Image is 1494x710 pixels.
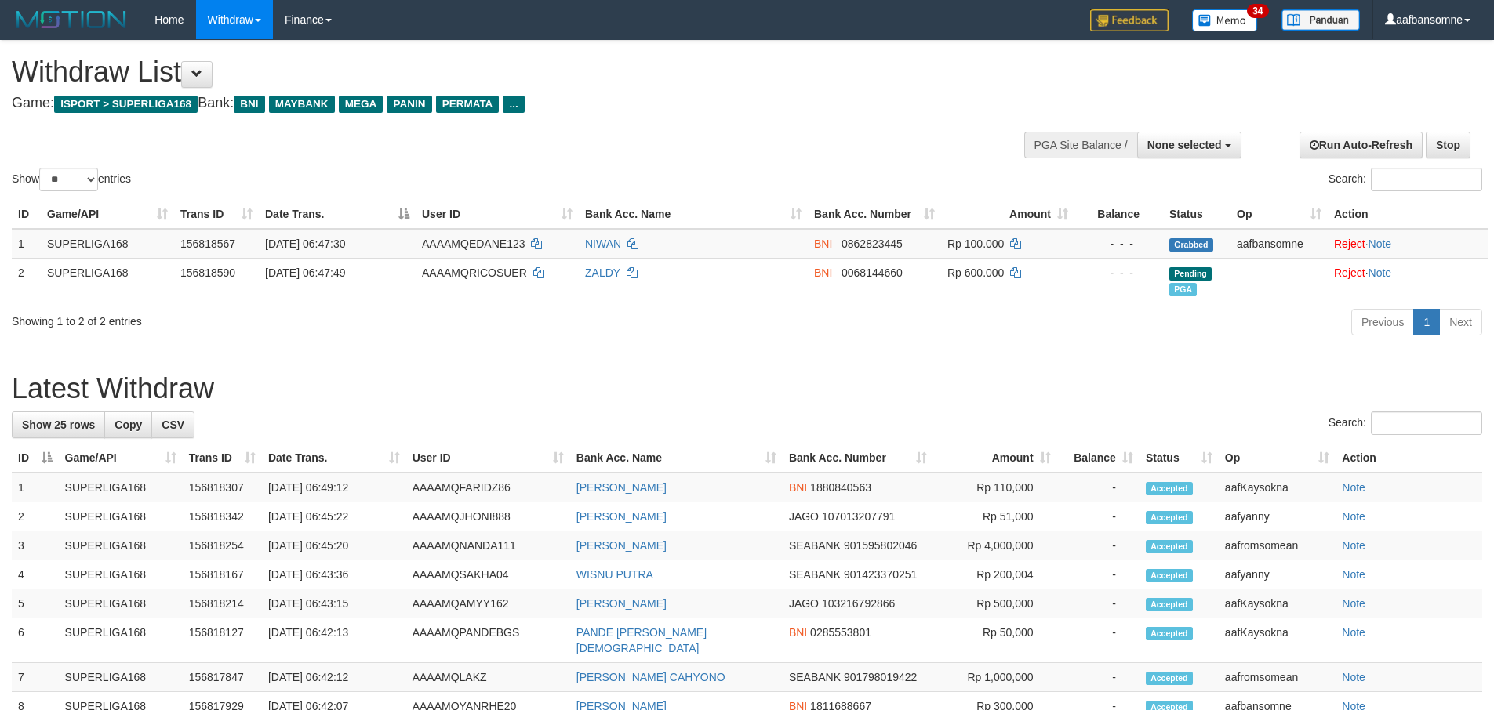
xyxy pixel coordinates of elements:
td: aafromsomean [1219,663,1336,692]
a: [PERSON_NAME] CAHYONO [576,671,725,683]
td: SUPERLIGA168 [59,502,183,531]
img: MOTION_logo.png [12,8,131,31]
span: SEABANK [789,568,841,581]
td: [DATE] 06:45:20 [262,531,406,560]
th: Game/API: activate to sort column ascending [59,444,183,473]
td: 4 [12,560,59,589]
a: NIWAN [585,237,621,250]
span: ... [503,96,524,113]
td: SUPERLIGA168 [41,258,174,302]
a: Show 25 rows [12,411,105,438]
a: Note [1342,671,1365,683]
span: SEABANK [789,671,841,683]
th: Bank Acc. Name: activate to sort column ascending [570,444,783,473]
a: Run Auto-Refresh [1300,132,1423,158]
span: PERMATA [436,96,500,113]
span: SEABANK [789,539,841,552]
th: Bank Acc. Name: activate to sort column ascending [579,200,808,229]
th: User ID: activate to sort column ascending [416,200,579,229]
span: Copy 107013207791 to clipboard [822,510,895,523]
a: Note [1342,568,1365,581]
td: aafyanny [1219,502,1336,531]
span: Accepted [1146,511,1193,524]
td: aafromsomean [1219,531,1336,560]
td: aafyanny [1219,560,1336,589]
a: [PERSON_NAME] [576,481,667,494]
span: BNI [789,626,807,639]
span: BNI [234,96,264,113]
a: Reject [1334,266,1365,279]
td: - [1057,618,1140,663]
span: Copy 0862823445 to clipboard [842,237,903,250]
span: Rp 100.000 [947,237,1004,250]
span: Copy 0068144660 to clipboard [842,266,903,279]
span: Accepted [1146,598,1193,611]
img: panduan.png [1281,9,1360,31]
td: Rp 200,004 [933,560,1057,589]
div: PGA Site Balance / [1024,132,1137,158]
img: Button%20Memo.svg [1192,9,1258,31]
td: [DATE] 06:42:13 [262,618,406,663]
img: Feedback.jpg [1090,9,1169,31]
td: SUPERLIGA168 [41,229,174,259]
span: Accepted [1146,627,1193,640]
div: - - - [1081,236,1157,252]
td: AAAAMQJHONI888 [406,502,570,531]
a: [PERSON_NAME] [576,539,667,552]
td: 156818214 [183,589,262,618]
a: Note [1342,626,1365,639]
th: Trans ID: activate to sort column ascending [183,444,262,473]
td: - [1057,560,1140,589]
td: 6 [12,618,59,663]
span: Accepted [1146,569,1193,582]
th: Action [1336,444,1482,473]
a: Next [1439,309,1482,335]
td: SUPERLIGA168 [59,663,183,692]
td: Rp 4,000,000 [933,531,1057,560]
th: ID: activate to sort column descending [12,444,59,473]
td: AAAAMQPANDEBGS [406,618,570,663]
td: [DATE] 06:45:22 [262,502,406,531]
a: Note [1369,266,1392,279]
button: None selected [1137,132,1241,158]
a: [PERSON_NAME] [576,597,667,610]
a: Note [1342,510,1365,523]
span: Rp 600.000 [947,266,1004,279]
td: · [1328,229,1488,259]
h1: Withdraw List [12,56,980,88]
td: SUPERLIGA168 [59,618,183,663]
td: [DATE] 06:49:12 [262,473,406,502]
a: WISNU PUTRA [576,568,653,581]
label: Search: [1329,411,1482,435]
td: SUPERLIGA168 [59,473,183,502]
span: BNI [814,237,832,250]
td: [DATE] 06:43:15 [262,589,406,618]
span: Copy 901423370251 to clipboard [844,568,917,581]
div: - - - [1081,265,1157,281]
span: CSV [162,418,184,431]
input: Search: [1371,411,1482,435]
span: Copy [115,418,142,431]
th: Date Trans.: activate to sort column ascending [262,444,406,473]
td: 156818127 [183,618,262,663]
th: Action [1328,200,1488,229]
span: Copy 901798019422 to clipboard [844,671,917,683]
h1: Latest Withdraw [12,373,1482,404]
a: Previous [1351,309,1414,335]
td: 156818254 [183,531,262,560]
th: User ID: activate to sort column ascending [406,444,570,473]
td: 2 [12,258,41,302]
th: Amount: activate to sort column ascending [941,200,1074,229]
th: Amount: activate to sort column ascending [933,444,1057,473]
span: AAAAMQRICOSUER [422,266,527,279]
td: - [1057,473,1140,502]
td: Rp 51,000 [933,502,1057,531]
td: aafKaysokna [1219,618,1336,663]
td: - [1057,531,1140,560]
span: None selected [1147,139,1222,151]
td: aafKaysokna [1219,473,1336,502]
td: 3 [12,531,59,560]
td: 2 [12,502,59,531]
span: MEGA [339,96,383,113]
td: [DATE] 06:43:36 [262,560,406,589]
